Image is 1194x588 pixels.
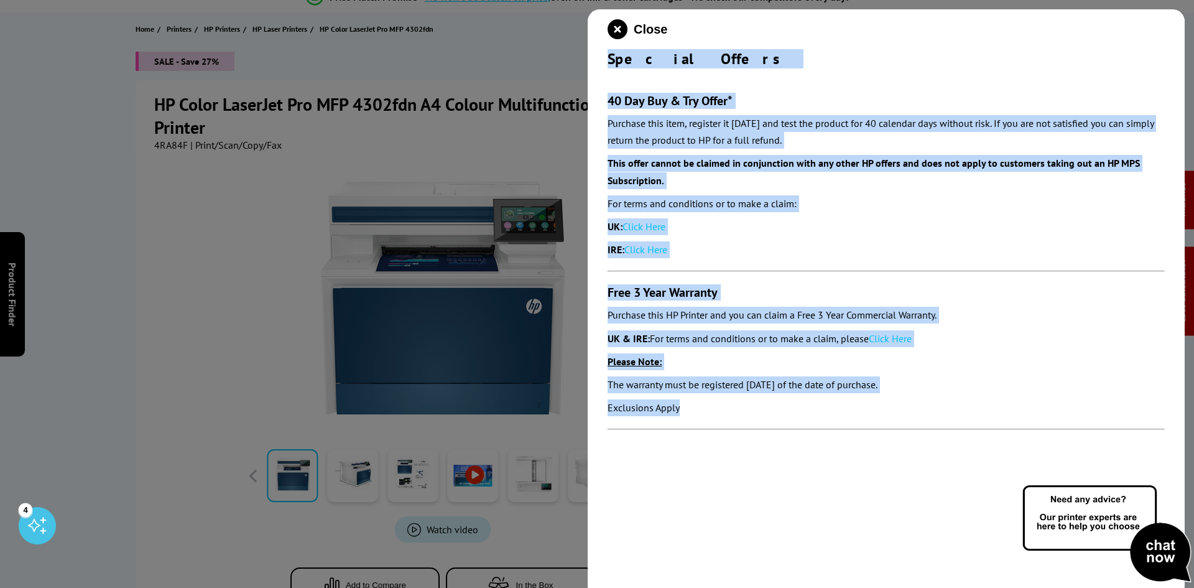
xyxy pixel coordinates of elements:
em: Exclusions Apply [608,401,680,414]
a: Click Here [869,332,912,345]
p: Purchase this item, register it [DATE] and test the product for 40 calendar days without risk. If... [608,115,1165,149]
p: For terms and conditions or to make a claim: [608,195,1165,212]
p: Purchase this HP Printer and you can claim a Free 3 Year Commercial Warranty. [608,307,1165,324]
div: 4 [19,503,32,516]
div: Special Offers [608,49,1165,68]
a: Click Here [624,243,667,256]
h3: 40 Day Buy & Try Offer* [608,93,1165,109]
span: Close [634,22,667,37]
h3: Free 3 Year Warranty [608,284,1165,301]
strong: UK: [608,220,622,233]
a: Click Here [622,220,665,233]
strong: UK & IRE: [608,332,650,345]
img: Open Live Chat window [1020,483,1194,586]
strong: IRE: [608,243,624,256]
strong: This offer cannot be claimed in conjunction with any other HP offers and does not apply to custom... [608,157,1140,186]
button: close modal [608,19,667,39]
strong: Please Note: [608,355,662,368]
p: For terms and conditions or to make a claim, please [608,330,1165,347]
em: The warranty must be registered [DATE] of the date of purchase. [608,378,877,391]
